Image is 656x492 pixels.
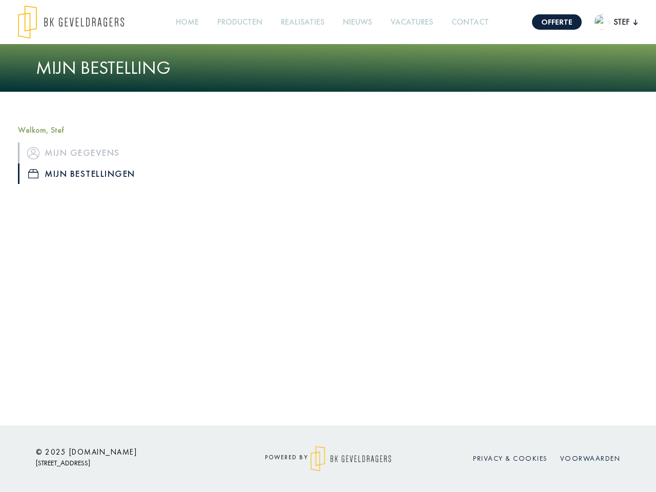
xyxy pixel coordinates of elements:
[594,14,609,30] img: undefined
[18,163,161,184] a: iconMijn bestellingen
[447,11,493,34] a: Contact
[213,11,266,34] a: Producten
[36,447,220,457] h6: © 2025 [DOMAIN_NAME]
[594,14,638,30] button: Stef
[172,11,203,34] a: Home
[18,142,161,163] a: iconMijn gegevens
[386,11,437,34] a: Vacatures
[473,454,548,463] a: Privacy & cookies
[28,169,38,178] img: icon
[277,11,329,34] a: Realisaties
[18,125,161,135] h5: Welkom, Stef
[311,446,391,471] img: logo
[36,57,620,79] h1: Mijn bestelling
[18,5,124,39] img: logo
[560,454,621,463] a: Voorwaarden
[27,147,39,159] img: icon
[532,14,582,30] a: Offerte
[36,457,220,469] p: [STREET_ADDRESS]
[609,16,633,28] span: Stef
[339,11,376,34] a: Nieuws
[236,446,420,471] div: powered by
